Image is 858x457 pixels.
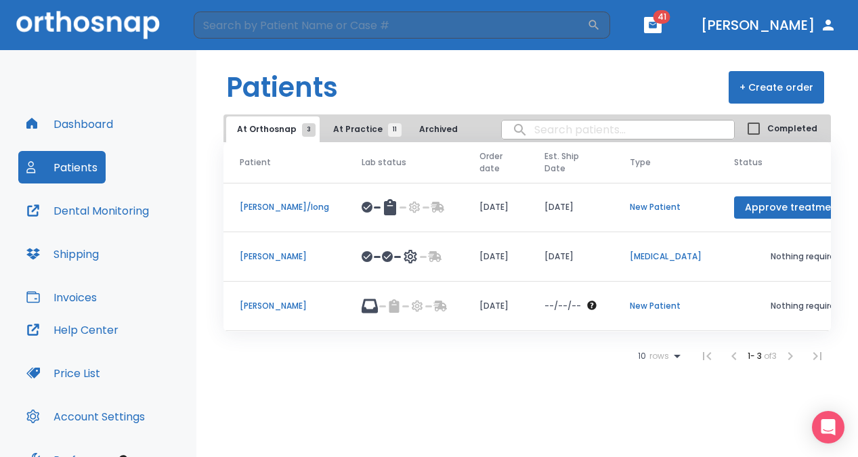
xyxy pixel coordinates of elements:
[630,201,702,213] p: New Patient
[16,11,160,39] img: Orthosnap
[544,300,581,312] p: --/--/--
[646,351,669,361] span: rows
[240,201,329,213] p: [PERSON_NAME]/long
[333,123,395,135] span: At Practice
[463,282,528,331] td: [DATE]
[18,281,105,313] button: Invoices
[226,116,463,142] div: tabs
[479,150,502,175] span: Order date
[463,232,528,282] td: [DATE]
[695,13,842,37] button: [PERSON_NAME]
[528,183,614,232] td: [DATE]
[18,313,127,346] button: Help Center
[240,300,329,312] p: [PERSON_NAME]
[638,351,646,361] span: 10
[630,251,702,263] p: [MEDICAL_DATA]
[18,400,153,433] button: Account Settings
[502,116,734,143] input: search
[630,300,702,312] p: New Patient
[302,123,316,137] span: 3
[767,123,817,135] span: Completed
[544,150,588,175] span: Est. Ship Date
[18,357,108,389] button: Price List
[240,156,271,169] span: Patient
[18,151,106,183] button: Patients
[734,156,763,169] span: Status
[630,156,651,169] span: Type
[748,350,764,362] span: 1 - 3
[240,251,329,263] p: [PERSON_NAME]
[194,12,587,39] input: Search by Patient Name or Case #
[237,123,309,135] span: At Orthosnap
[362,156,406,169] span: Lab status
[18,194,157,227] button: Dental Monitoring
[18,238,107,270] button: Shipping
[18,108,121,140] button: Dashboard
[544,300,597,312] div: The date will be available after approving treatment plan
[729,71,824,104] button: + Create order
[419,123,470,135] span: Archived
[388,123,402,137] span: 11
[764,350,777,362] span: of 3
[812,411,844,443] div: Open Intercom Messenger
[463,123,477,137] span: 4
[226,67,338,108] h1: Patients
[463,183,528,232] td: [DATE]
[528,232,614,282] td: [DATE]
[653,10,670,24] span: 41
